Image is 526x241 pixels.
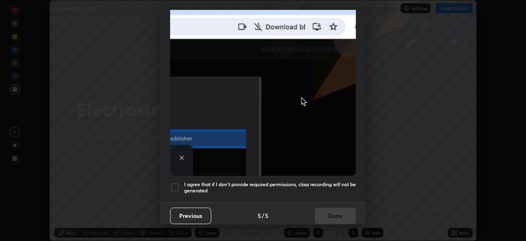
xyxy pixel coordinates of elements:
h4: 5 [265,211,268,220]
h4: 5 [258,211,261,220]
h4: / [262,211,264,220]
button: Previous [170,208,211,224]
h5: I agree that if I don't provide required permissions, class recording will not be generated [184,181,356,194]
